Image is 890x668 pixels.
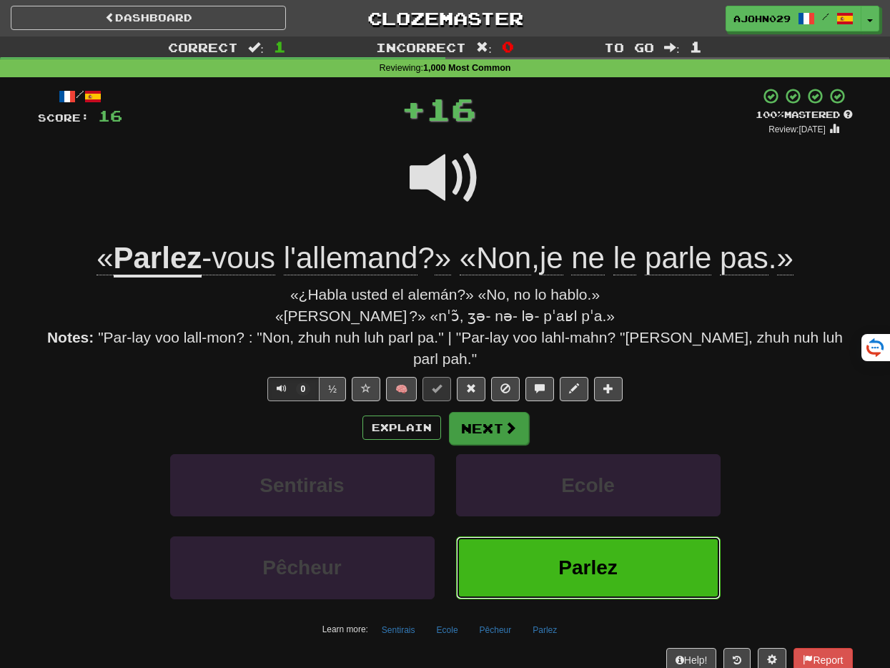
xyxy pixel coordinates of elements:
a: Dashboard [11,6,286,30]
span: ? , . [202,241,793,275]
span: Score: [38,112,89,124]
span: le [613,241,637,275]
div: Mastered [756,109,853,122]
button: Pêcheur [170,536,435,599]
button: 0 [267,377,320,401]
span: Sentirais [259,474,344,496]
span: / [822,11,829,21]
button: Parlez [525,619,565,641]
span: je [540,241,563,275]
span: 1 [690,38,702,55]
span: 1 [274,38,286,55]
span: : [248,41,264,54]
button: ½ [319,377,346,401]
span: « [97,241,113,275]
small: Review: [DATE] [768,124,826,134]
span: » [435,241,451,275]
span: 100 % [756,109,784,120]
button: Next [449,412,529,445]
button: Sentirais [374,619,423,641]
button: Edit sentence (alt+d) [560,377,588,401]
button: Ignore sentence (alt+i) [491,377,520,401]
button: Ecole [429,619,466,641]
u: Parlez [114,241,202,277]
small: Learn more: [322,624,368,634]
button: Add to collection (alt+a) [594,377,623,401]
div: «¿Habla usted el alemán?» «No, no lo hablo.» [38,284,853,305]
span: «Non [460,241,531,275]
button: Set this sentence to 100% Mastered (alt+m) [422,377,451,401]
div: «[PERSON_NAME] ?» «nˈɔ̃, ʒə- nə- lə- pˈaʁl pˈa.» [38,305,853,327]
span: Correct [168,40,238,54]
span: 0 [502,38,514,55]
span: -vous [202,241,275,275]
span: Parlez [558,556,618,579]
button: Pêcheur [472,619,520,641]
div: / [38,87,122,105]
span: Pêcheur [262,556,342,579]
button: Explain [362,416,441,440]
span: : [476,41,492,54]
button: Discuss sentence (alt+u) [525,377,554,401]
span: ne [571,241,605,275]
span: To go [604,40,654,54]
strong: 1,000 Most Common [423,63,510,73]
span: : [664,41,680,54]
span: Ecole [561,474,615,496]
strong: Notes: [47,329,94,345]
div: Text-to-speech controls [264,377,346,401]
span: l'allemand [284,241,418,275]
a: Ajohn029 / [726,6,861,31]
span: parle [645,241,711,275]
button: Favorite sentence (alt+f) [352,377,380,401]
button: Parlez [456,536,721,599]
button: Ecole [456,454,721,516]
span: Incorrect [376,40,466,54]
button: Sentirais [170,454,435,516]
div: "Par-lay voo lall-mon? : "Non, zhuh nuh luh parl pa." | "Par-lay voo lahl-mahn? "[PERSON_NAME], z... [38,327,853,370]
button: Reset to 0% Mastered (alt+r) [457,377,485,401]
span: pas [720,241,768,275]
span: Ajohn029 [733,12,791,25]
span: 16 [426,91,476,127]
span: 0 [296,383,311,396]
span: 16 [98,107,122,124]
span: + [401,87,426,130]
button: 🧠 [386,377,417,401]
a: Clozemaster [307,6,583,31]
span: » [777,241,793,275]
